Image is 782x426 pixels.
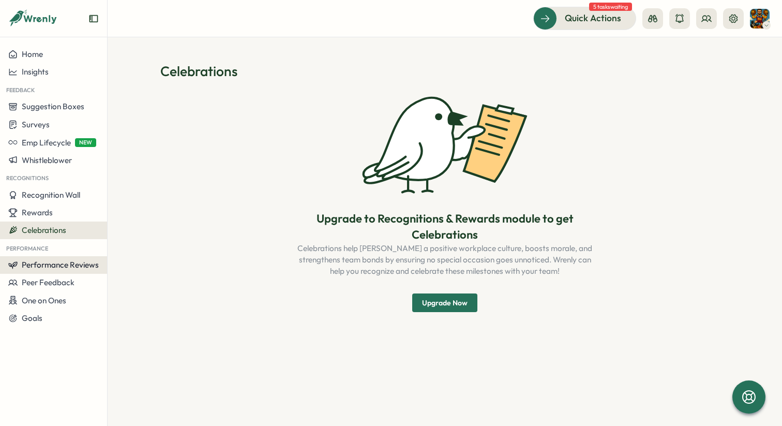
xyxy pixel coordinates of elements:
[160,62,729,80] h1: Celebrations
[750,9,770,28] img: Peter Photinos
[565,11,621,25] span: Quick Actions
[22,260,99,270] span: Performance Reviews
[22,155,72,165] span: Whistleblower
[422,294,468,312] span: Upgrade Now
[22,49,43,59] span: Home
[533,7,636,30] button: Quick Actions
[22,67,49,77] span: Insights
[296,211,594,243] p: Upgrade to Recognitions & Rewards module to get Celebrations
[22,120,50,129] span: Surveys
[22,208,53,217] span: Rewards
[22,225,66,235] span: Celebrations
[589,3,632,11] span: 5 tasks waiting
[412,293,477,312] button: Upgrade Now
[22,190,80,200] span: Recognition Wall
[22,296,66,305] span: One on Ones
[22,277,74,287] span: Peer Feedback
[88,13,99,24] button: Expand sidebar
[22,101,84,111] span: Suggestion Boxes
[22,313,42,323] span: Goals
[75,138,96,147] span: NEW
[296,243,594,277] p: Celebrations help [PERSON_NAME] a positive workplace culture, boosts morale, and strengthens team...
[22,138,71,148] span: Emp Lifecycle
